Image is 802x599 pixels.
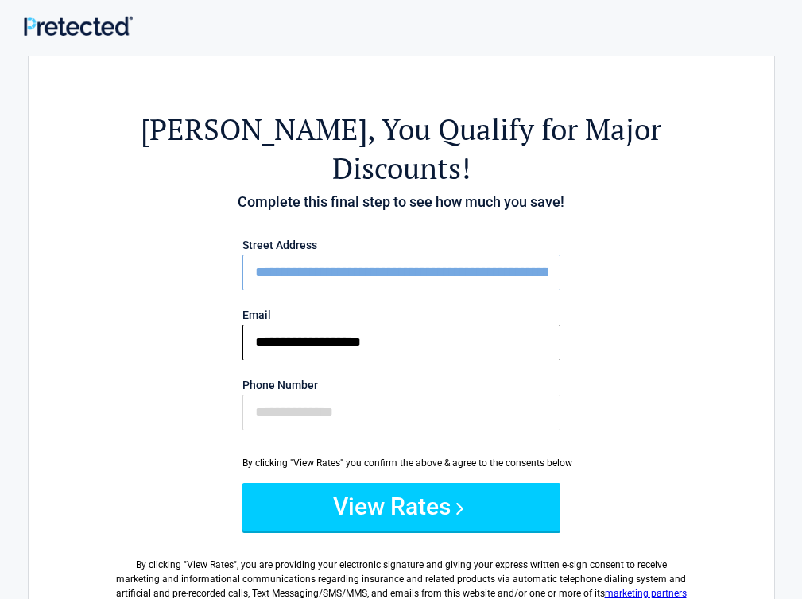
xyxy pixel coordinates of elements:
[141,110,367,149] span: [PERSON_NAME]
[242,456,560,470] div: By clicking "View Rates" you confirm the above & agree to the consents below
[242,379,560,391] label: Phone Number
[242,309,560,321] label: Email
[24,16,133,36] img: Main Logo
[242,483,560,531] button: View Rates
[116,110,687,188] h2: , You Qualify for Major Discounts!
[187,559,234,570] span: View Rates
[116,192,687,212] h4: Complete this final step to see how much you save!
[242,239,560,251] label: Street Address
